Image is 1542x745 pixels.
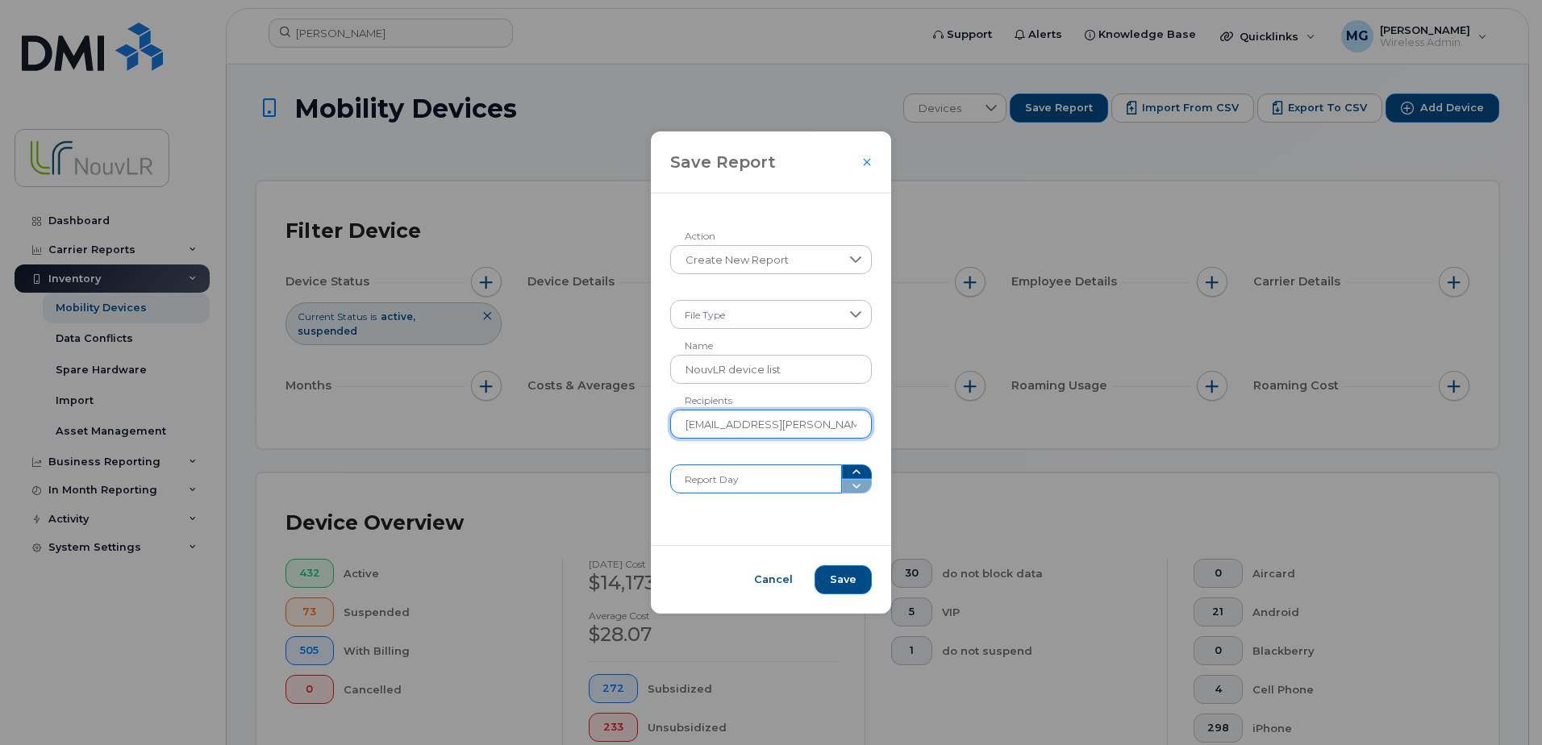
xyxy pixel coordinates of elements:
input: Report Day [670,464,842,493]
button: Close [862,157,872,167]
span: Create New Report [671,246,841,275]
button: Cancel [739,565,808,594]
input: Example: a@example.com, b@example.com [670,410,873,439]
span: Save Report [670,151,776,174]
span: Cancel [754,572,793,587]
span: Save [830,572,856,587]
button: Save [815,565,872,594]
input: Name [670,355,873,384]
